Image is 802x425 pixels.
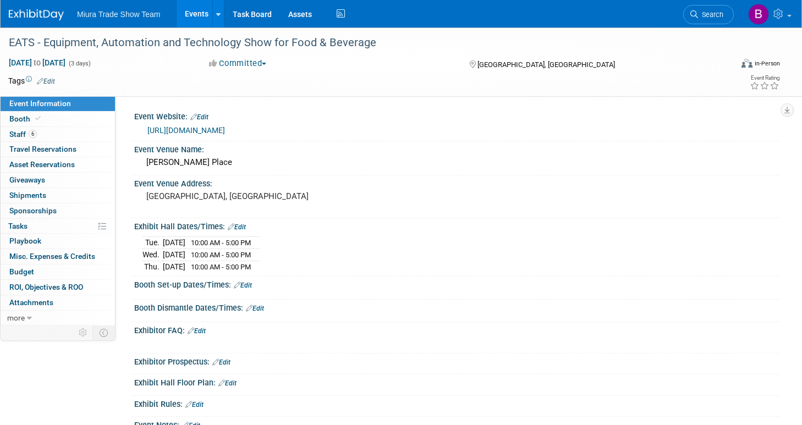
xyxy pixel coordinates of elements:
span: Asset Reservations [9,160,75,169]
a: [URL][DOMAIN_NAME] [147,126,225,135]
a: Edit [234,282,252,289]
a: Booth [1,112,115,126]
button: Committed [205,58,271,69]
a: ROI, Objectives & ROO [1,280,115,295]
div: EATS - Equipment, Automation and Technology Show for Food & Beverage [5,33,715,53]
td: Personalize Event Tab Strip [74,325,93,340]
div: Booth Set-up Dates/Times: [134,277,780,291]
div: Exhibitor FAQ: [134,322,780,336]
td: Tags [8,75,55,86]
a: Edit [190,113,208,121]
div: Event Website: [134,108,780,123]
span: Sponsorships [9,206,57,215]
span: ROI, Objectives & ROO [9,283,83,291]
td: [DATE] [163,261,185,272]
span: more [7,313,25,322]
img: ExhibitDay [9,9,64,20]
span: Search [698,10,723,19]
i: Booth reservation complete [35,115,41,122]
span: Tasks [8,222,28,230]
div: Event Venue Name: [134,141,780,155]
div: Exhibit Hall Floor Plan: [134,374,780,389]
a: Edit [228,223,246,231]
span: Miura Trade Show Team [77,10,160,19]
span: 6 [29,130,37,138]
pre: [GEOGRAPHIC_DATA], [GEOGRAPHIC_DATA] [146,191,391,201]
a: Budget [1,264,115,279]
div: Event Rating [750,75,779,81]
span: Event Information [9,99,71,108]
span: Misc. Expenses & Credits [9,252,95,261]
a: Shipments [1,188,115,203]
span: Playbook [9,236,41,245]
a: Sponsorships [1,203,115,218]
div: Exhibit Rules: [134,396,780,410]
span: Travel Reservations [9,145,76,153]
td: [DATE] [163,249,185,261]
div: In-Person [754,59,780,68]
div: Exhibit Hall Dates/Times: [134,218,780,233]
span: (3 days) [68,60,91,67]
a: Misc. Expenses & Credits [1,249,115,264]
span: Shipments [9,191,46,200]
a: Staff6 [1,127,115,142]
img: Format-Inperson.png [741,59,752,68]
a: Giveaways [1,173,115,187]
div: [PERSON_NAME] Place [142,154,772,171]
span: 10:00 AM - 5:00 PM [191,263,251,271]
td: Toggle Event Tabs [93,325,116,340]
td: [DATE] [163,237,185,249]
a: more [1,311,115,325]
td: Tue. [142,237,163,249]
div: Event Format [665,57,780,74]
a: Travel Reservations [1,142,115,157]
td: Wed. [142,249,163,261]
a: Edit [212,358,230,366]
td: Thu. [142,261,163,272]
span: Budget [9,267,34,276]
span: Staff [9,130,37,139]
span: Giveaways [9,175,45,184]
a: Edit [246,305,264,312]
div: Exhibitor Prospectus: [134,354,780,368]
a: Search [683,5,734,24]
a: Edit [188,327,206,335]
a: Playbook [1,234,115,249]
div: Event Venue Address: [134,175,780,189]
div: Booth Dismantle Dates/Times: [134,300,780,314]
a: Edit [37,78,55,85]
span: 10:00 AM - 5:00 PM [191,251,251,259]
a: Asset Reservations [1,157,115,172]
a: Attachments [1,295,115,310]
a: Edit [218,379,237,387]
img: Brittany Jordan [748,4,769,25]
a: Edit [185,401,204,409]
a: Tasks [1,219,115,234]
span: 10:00 AM - 5:00 PM [191,239,251,247]
span: Booth [9,114,43,123]
a: Event Information [1,96,115,111]
span: to [32,58,42,67]
span: [GEOGRAPHIC_DATA], [GEOGRAPHIC_DATA] [477,60,615,69]
span: Attachments [9,298,53,307]
span: [DATE] [DATE] [8,58,66,68]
